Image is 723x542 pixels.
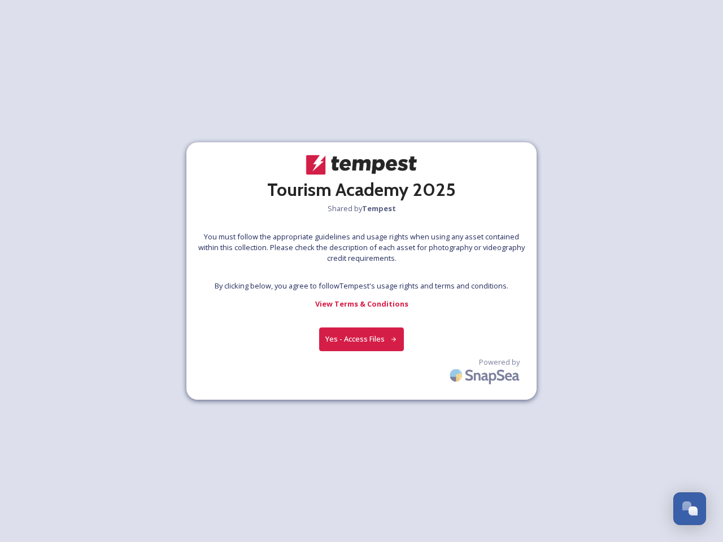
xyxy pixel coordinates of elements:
img: SnapSea Logo [446,362,525,388]
button: Open Chat [673,492,706,525]
strong: View Terms & Conditions [315,299,408,309]
a: View Terms & Conditions [315,297,408,311]
span: Powered by [479,357,520,368]
img: tempest-color.png [305,154,418,176]
h2: Tourism Academy 2025 [267,176,456,203]
span: By clicking below, you agree to follow Tempest 's usage rights and terms and conditions. [215,281,508,291]
span: You must follow the appropriate guidelines and usage rights when using any asset contained within... [198,231,525,264]
span: Shared by [328,203,396,214]
button: Yes - Access Files [319,327,404,351]
strong: Tempest [362,203,396,213]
